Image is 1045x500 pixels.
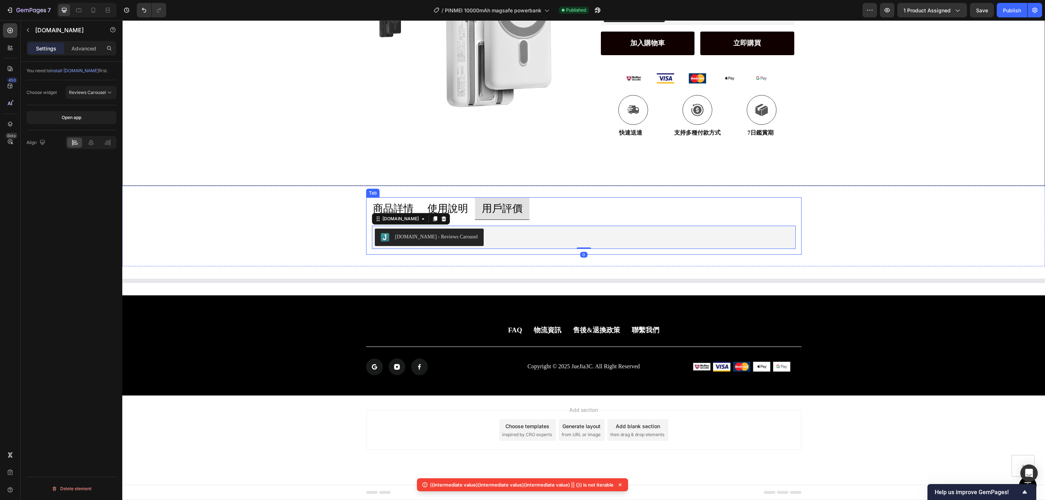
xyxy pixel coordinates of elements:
div: Publish [1003,7,1021,14]
img: gempages_584237370715407220-8dcde285-cd80-496d-b4ee-657e4baffa10.png [534,53,552,63]
p: Copyright © 2025 JueJia3C. All Right Reserved [393,343,529,350]
button: Judge.me - Reviews Carousel [253,208,361,226]
img: gempages_584237370715407220-2777ef6b-9747-48bd-8c35-d0e7a14580c5.png [651,341,668,351]
img: gempages_584237370715407220-8dcde285-cd80-496d-b4ee-657e4baffa10.png [591,341,608,352]
button: Publish [997,3,1027,17]
button: Save [970,3,994,17]
a: FAQ [383,304,403,316]
p: Settings [36,45,56,52]
p: 商品詳情 [251,181,291,195]
img: gempages_584237370715407220-48eb4f35-d435-4ae8-bfff-870e132d2cc9.png [611,341,628,352]
span: inspired by CRO experts [380,411,430,418]
img: gempages_584237370715407220-da1b04e2-3473-44aa-85ec-0a5057720f1e.png [571,341,588,352]
p: 支持多種付款方式 [552,109,598,116]
span: from URL or image [439,411,478,418]
a: 物流資訊 [409,304,442,316]
span: then drag & drop elements [488,411,542,418]
a: 聯繫我們 [507,304,540,316]
div: Open app [62,114,81,121]
iframe: Design area [122,20,1045,500]
button: 7 [3,3,54,17]
div: Rich Text Editor. Editing area: main [250,180,292,196]
button: Delete element [26,483,116,495]
p: 7 [48,6,51,15]
img: gempages_584237370715407220-8e320c21-4d87-4eeb-9722-87425a562871.png [598,53,616,63]
img: Judgeme.png [258,213,267,221]
img: gempages_584237370715407220-48eb4f35-d435-4ae8-bfff-870e132d2cc9.png [566,53,584,63]
span: Help us improve GemPages! [935,489,1020,496]
p: Advanced [71,45,96,52]
div: Open Intercom Messenger [1020,464,1038,482]
button: Show survey - Help us improve GemPages! [935,488,1029,496]
img: gempages_584237370715407220-8e320c21-4d87-4eeb-9722-87425a562871.png [631,341,648,351]
img: gempages_584237370715407220-da1b04e2-3473-44aa-85ec-0a5057720f1e.png [503,53,520,63]
button: 1 product assigned [897,3,967,17]
div: Generate layout [440,402,478,410]
p: 用戶評價 [360,181,400,195]
span: install [DOMAIN_NAME] [50,68,99,73]
div: Add blank section [493,402,538,410]
img: gempages_584237370715407220-2777ef6b-9747-48bd-8c35-d0e7a14580c5.png [630,53,648,63]
div: 0 [458,231,465,237]
p: 快速送達 [497,109,525,116]
p: 物流資訊 [411,306,439,315]
button: Open app [26,111,116,124]
div: [DOMAIN_NAME] - Reviews Carousel [273,213,356,220]
p: Judge.me [35,26,97,34]
div: Undo/Redo [137,3,166,17]
div: FAQ [386,306,400,315]
span: / [442,7,443,14]
button: Reviews Carousel [66,86,116,99]
p: 7日鑑賞期 [625,109,653,116]
p: ((intermediate value)(intermediate value)(intermediate value) || {}) is not iterable [430,481,614,488]
p: 使用說明 [305,181,346,195]
span: Save [976,7,988,13]
div: Rich Text Editor. Editing area: main [358,180,401,196]
span: PINMEI 10000mAh magsafe powerbank [445,7,541,14]
span: 1 product assigned [903,7,951,14]
a: 售後&退換政策 [448,304,501,316]
div: Rich Text Editor. Editing area: main [304,180,347,196]
div: [DOMAIN_NAME] [259,195,298,202]
div: 450 [7,77,17,83]
span: Published [566,7,586,13]
div: You need to first. [26,67,116,74]
p: 聯繫我們 [509,306,537,315]
p: 售後&退換政策 [451,306,498,315]
div: Tab [245,169,256,176]
div: Delete element [52,484,91,493]
div: Beta [5,133,17,139]
span: Reviews Carousel [69,90,106,95]
div: Align [26,138,47,148]
span: Add section [444,386,479,393]
div: Choose widget [26,89,57,96]
div: Choose templates [383,402,427,410]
